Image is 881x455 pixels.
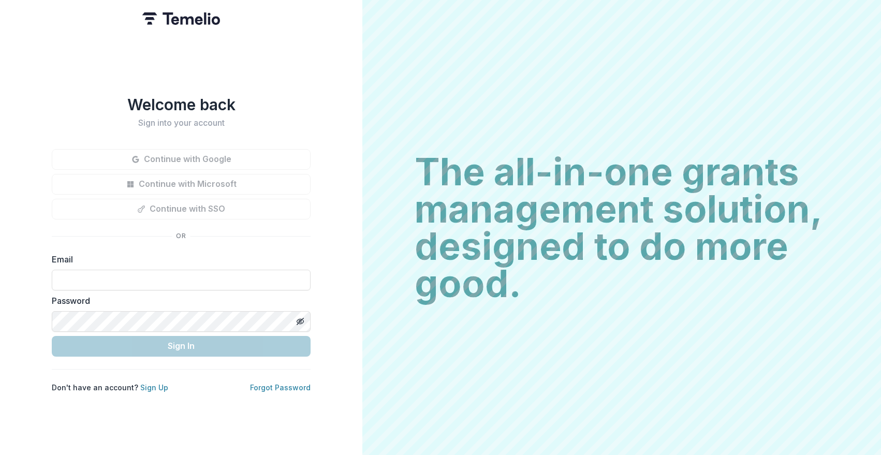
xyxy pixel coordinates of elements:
[52,149,311,170] button: Continue with Google
[52,199,311,219] button: Continue with SSO
[52,95,311,114] h1: Welcome back
[52,174,311,195] button: Continue with Microsoft
[52,253,304,266] label: Email
[52,118,311,128] h2: Sign into your account
[140,383,168,392] a: Sign Up
[292,313,309,330] button: Toggle password visibility
[250,383,311,392] a: Forgot Password
[52,382,168,393] p: Don't have an account?
[52,295,304,307] label: Password
[142,12,220,25] img: Temelio
[52,336,311,357] button: Sign In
